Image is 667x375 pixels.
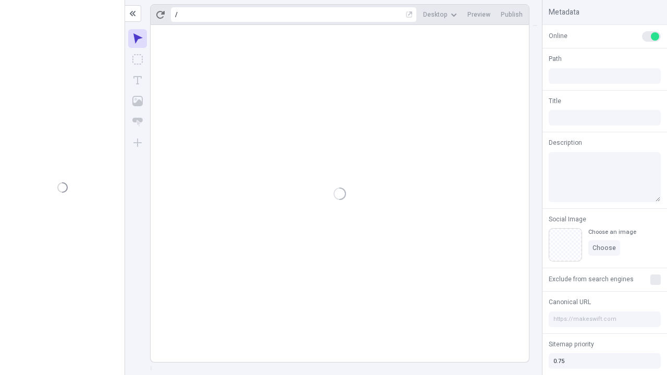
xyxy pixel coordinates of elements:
span: Choose [592,244,616,252]
input: https://makeswift.com [549,311,661,327]
button: Desktop [419,7,461,22]
span: Desktop [423,10,448,19]
span: Exclude from search engines [549,274,634,284]
button: Text [128,71,147,90]
span: Preview [467,10,490,19]
span: Social Image [549,215,586,224]
button: Button [128,113,147,131]
span: Publish [501,10,523,19]
span: Title [549,96,561,106]
button: Publish [497,7,527,22]
span: Canonical URL [549,297,591,307]
button: Image [128,92,147,110]
div: Choose an image [588,228,636,236]
div: / [175,10,178,19]
span: Online [549,31,567,41]
span: Path [549,54,562,64]
span: Description [549,138,582,147]
button: Choose [588,240,620,256]
span: Sitemap priority [549,340,594,349]
button: Box [128,50,147,69]
button: Preview [463,7,495,22]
